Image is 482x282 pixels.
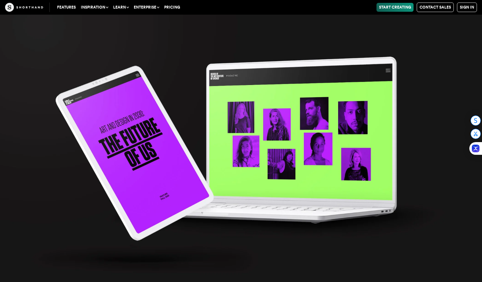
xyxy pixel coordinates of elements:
a: Contact Sales [417,3,454,12]
a: Pricing [162,3,183,12]
button: Learn [111,3,131,12]
a: Features [55,3,78,12]
button: Enterprise [131,3,162,12]
button: Inspiration [78,3,111,12]
img: The Craft [5,3,43,12]
a: Start Creating [376,3,414,12]
a: Sign in [457,3,477,12]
